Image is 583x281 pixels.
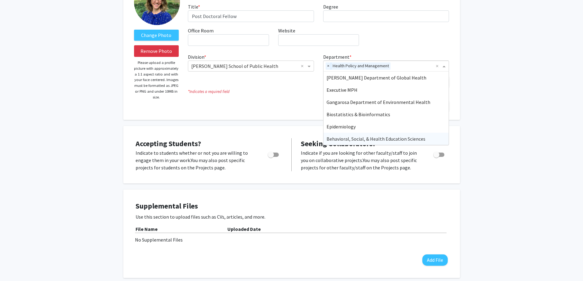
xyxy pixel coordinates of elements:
label: Office Room [188,27,214,34]
div: No Supplemental Files [135,236,448,243]
label: ChangeProfile Picture [134,30,179,41]
span: Executive MPH [327,87,357,93]
p: Indicate to students whether or not you are willing to engage them in your work. You may also pos... [136,149,256,171]
p: Indicate if you are looking for other faculty/staff to join you on collaborative projects. You ma... [301,149,422,171]
span: Epidemiology [327,124,356,130]
ng-select: Department [323,61,449,72]
button: Remove Photo [134,45,179,57]
label: Title [188,3,200,10]
span: Behavioral, Social, & Health Education Sciences [327,136,425,142]
span: Accepting Students? [136,139,201,148]
iframe: Chat [5,253,26,276]
label: Website [278,27,295,34]
p: Use this section to upload files such as CVs, articles, and more. [136,213,448,220]
span: Health Policy and Management [331,62,391,70]
span: Biostatistics & Bioinformatics [327,111,390,117]
span: Clear all [436,62,441,70]
i: Indicates a required field [188,89,449,94]
label: Degree [323,3,338,10]
div: Toggle [431,149,448,158]
p: Please upload a profile picture with approximately a 1:1 aspect ratio and with your face centered... [134,60,179,100]
ng-select: Division [188,61,314,72]
ng-dropdown-panel: Options list [323,71,449,145]
span: [PERSON_NAME] Department of Global Health [327,75,426,81]
span: Seeking Collaborators? [301,139,376,148]
button: Add File [422,254,448,266]
h4: Supplemental Files [136,202,448,211]
b: Uploaded Date [227,226,261,232]
div: Division [183,53,319,72]
b: File Name [136,226,158,232]
div: Department [319,53,454,72]
span: Clear all [301,62,306,70]
span: × [326,62,331,70]
div: Toggle [265,149,282,158]
span: Gangarosa Department of Environmental Health [327,99,430,105]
